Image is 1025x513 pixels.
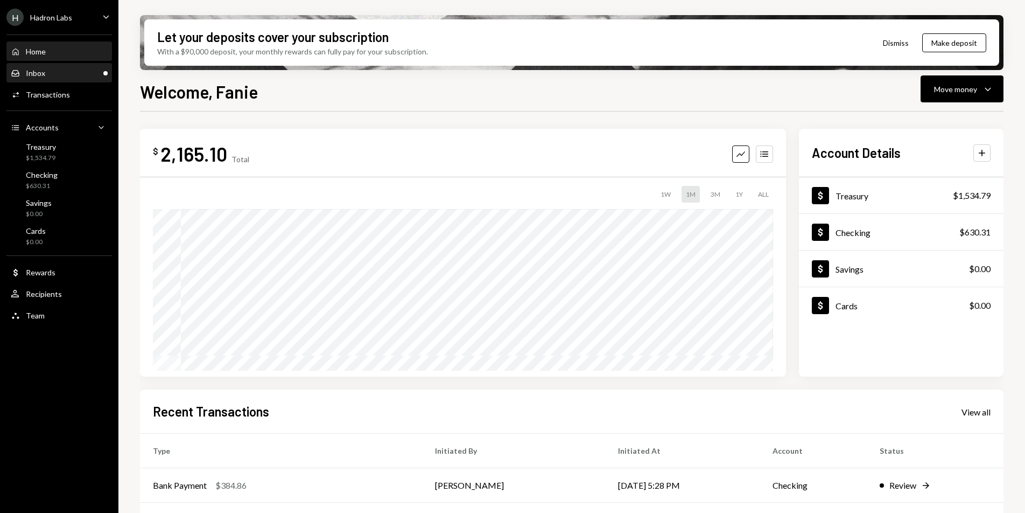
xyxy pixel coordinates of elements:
[6,306,112,325] a: Team
[799,177,1003,213] a: Treasury$1,534.79
[422,468,605,503] td: [PERSON_NAME]
[6,9,24,26] div: H
[422,434,605,468] th: Initiated By
[959,226,991,239] div: $630.31
[953,189,991,202] div: $1,534.79
[760,434,867,468] th: Account
[921,75,1003,102] button: Move money
[961,407,991,418] div: View all
[836,301,858,311] div: Cards
[26,90,70,99] div: Transactions
[6,167,112,193] a: Checking$630.31
[215,479,247,492] div: $384.86
[799,214,1003,250] a: Checking$630.31
[26,47,46,56] div: Home
[26,311,45,320] div: Team
[153,403,269,420] h2: Recent Transactions
[760,468,867,503] td: Checking
[157,46,428,57] div: With a $90,000 deposit, your monthly rewards can fully pay for your subscription.
[26,170,58,179] div: Checking
[969,299,991,312] div: $0.00
[231,155,249,164] div: Total
[6,195,112,221] a: Savings$0.00
[160,142,227,166] div: 2,165.10
[922,33,986,52] button: Make deposit
[812,144,901,162] h2: Account Details
[26,123,59,132] div: Accounts
[836,264,863,274] div: Savings
[157,28,389,46] div: Let your deposits cover your subscription
[605,468,760,503] td: [DATE] 5:28 PM
[836,227,870,238] div: Checking
[706,186,725,203] div: 3M
[754,186,773,203] div: ALL
[26,210,52,219] div: $0.00
[682,186,700,203] div: 1M
[969,262,991,275] div: $0.00
[26,142,56,151] div: Treasury
[26,289,62,299] div: Recipients
[731,186,747,203] div: 1Y
[26,154,56,163] div: $1,534.79
[26,182,58,191] div: $630.31
[6,223,112,249] a: Cards$0.00
[934,84,977,95] div: Move money
[6,117,112,137] a: Accounts
[6,41,112,61] a: Home
[26,68,45,78] div: Inbox
[799,287,1003,323] a: Cards$0.00
[153,146,158,157] div: $
[26,238,46,247] div: $0.00
[6,284,112,303] a: Recipients
[26,268,55,277] div: Rewards
[6,63,112,82] a: Inbox
[26,226,46,235] div: Cards
[26,198,52,207] div: Savings
[889,479,916,492] div: Review
[30,13,72,22] div: Hadron Labs
[140,81,258,102] h1: Welcome, Fanie
[656,186,675,203] div: 1W
[605,434,760,468] th: Initiated At
[6,139,112,165] a: Treasury$1,534.79
[799,251,1003,287] a: Savings$0.00
[961,406,991,418] a: View all
[140,434,422,468] th: Type
[869,30,922,56] button: Dismiss
[6,262,112,282] a: Rewards
[153,479,207,492] div: Bank Payment
[6,85,112,104] a: Transactions
[867,434,1003,468] th: Status
[836,191,868,201] div: Treasury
